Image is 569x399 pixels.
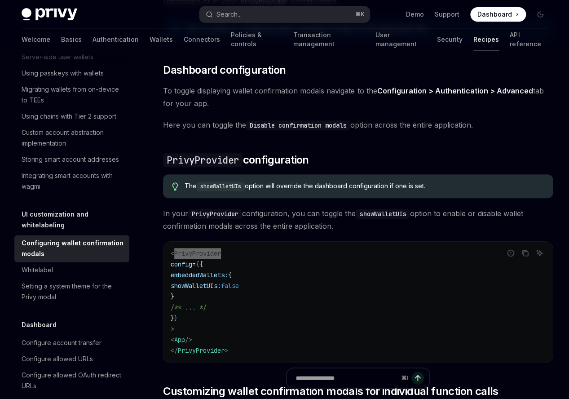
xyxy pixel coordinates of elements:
code: PrivyProvider [163,153,243,167]
div: Using chains with Tier 2 support [22,111,116,122]
span: In your configuration, you can toggle the option to enable or disable wallet confirmation modals ... [163,207,553,232]
a: API reference [510,29,547,50]
a: Using passkeys with wallets [14,65,129,81]
span: { [228,271,232,279]
input: Ask a question... [296,368,397,388]
div: Setting a system theme for the Privy modal [22,281,124,302]
div: Integrating smart accounts with wagmi [22,170,124,192]
span: } [171,314,174,322]
h5: UI customization and whitelabeling [22,209,129,231]
span: config [171,260,192,268]
a: Configure account transfer [14,335,129,351]
span: Here you can toggle the option across the entire application. [163,119,553,131]
div: Using passkeys with wallets [22,68,104,79]
div: Custom account abstraction implementation [22,127,124,149]
span: To toggle displaying wallet confirmation modals navigate to the tab for your app. [163,84,553,110]
div: The option will override the dashboard configuration if one is set. [185,182,544,191]
span: = [192,260,196,268]
svg: Tip [172,182,178,191]
a: Policies & controls [231,29,282,50]
span: { [199,260,203,268]
a: Integrating smart accounts with wagmi [14,168,129,195]
a: Storing smart account addresses [14,151,129,168]
a: Recipes [473,29,499,50]
span: showWalletUIs: [171,282,221,290]
span: } [174,314,178,322]
span: < [171,249,174,257]
a: Whitelabel [14,262,129,278]
span: PrivyProvider [178,346,225,355]
div: Search... [216,9,242,20]
button: Open search [199,6,370,22]
a: Configure allowed OAuth redirect URLs [14,367,129,394]
span: } [171,293,174,301]
span: > [225,346,228,355]
a: Demo [406,10,424,19]
div: Configure allowed URLs [22,354,93,364]
a: Setting a system theme for the Privy modal [14,278,129,305]
span: ⌘ K [355,11,364,18]
button: Report incorrect code [505,247,516,259]
span: PrivyProvider [174,249,221,257]
a: Configuring wallet confirmation modals [14,235,129,262]
a: Configure allowed URLs [14,351,129,367]
button: Toggle dark mode [533,7,547,22]
a: Wallets [150,29,173,50]
span: Dashboard configuration [163,63,286,77]
span: > [171,325,174,333]
a: Welcome [22,29,50,50]
span: App [174,336,185,344]
a: Security [437,29,463,50]
button: Send message [411,372,424,384]
img: dark logo [22,8,77,21]
h5: Dashboard [22,319,57,330]
div: Storing smart account addresses [22,154,119,165]
code: showWalletUIs [197,182,245,191]
a: Migrating wallets from on-device to TEEs [14,81,129,108]
button: Copy the contents from the code block [519,247,531,259]
div: Configure account transfer [22,337,101,348]
a: Using chains with Tier 2 support [14,108,129,124]
a: Custom account abstraction implementation [14,124,129,151]
span: < [171,336,174,344]
button: Ask AI [534,247,545,259]
a: Transaction management [293,29,365,50]
code: Disable confirmation modals [246,120,350,130]
span: embeddedWallets: [171,271,228,279]
a: Dashboard [470,7,526,22]
div: Migrating wallets from on-device to TEEs [22,84,124,106]
a: User management [375,29,426,50]
code: PrivyProvider [188,209,242,219]
a: Connectors [184,29,220,50]
span: configuration [163,153,309,167]
span: false [221,282,239,290]
span: Dashboard [477,10,512,19]
code: showWalletUIs [356,209,410,219]
a: Authentication [93,29,139,50]
a: Basics [61,29,82,50]
span: { [196,260,199,268]
div: Whitelabel [22,265,53,275]
a: Support [435,10,459,19]
a: Configuration > Authentication > Advanced [377,86,533,96]
span: </ [171,346,178,355]
div: Configure allowed OAuth redirect URLs [22,370,124,391]
div: Configuring wallet confirmation modals [22,238,124,259]
span: /> [185,336,192,344]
